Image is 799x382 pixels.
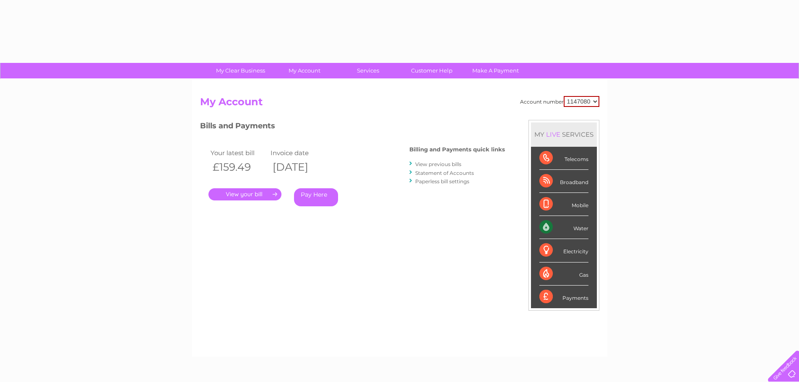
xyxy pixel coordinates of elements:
div: Mobile [539,193,588,216]
div: Gas [539,262,588,286]
div: Broadband [539,170,588,193]
th: [DATE] [268,159,329,176]
a: My Clear Business [206,63,275,78]
th: £159.49 [208,159,269,176]
a: Statement of Accounts [415,170,474,176]
h4: Billing and Payments quick links [409,146,505,153]
div: Telecoms [539,147,588,170]
div: Electricity [539,239,588,262]
a: Services [333,63,403,78]
div: Account number [520,96,599,107]
div: LIVE [544,130,562,138]
td: Your latest bill [208,147,269,159]
div: MY SERVICES [531,122,597,146]
a: Make A Payment [461,63,530,78]
a: Paperless bill settings [415,178,469,185]
td: Invoice date [268,147,329,159]
h3: Bills and Payments [200,120,505,135]
a: Pay Here [294,188,338,206]
a: View previous bills [415,161,461,167]
h2: My Account [200,96,599,112]
a: My Account [270,63,339,78]
div: Water [539,216,588,239]
a: . [208,188,281,200]
div: Payments [539,286,588,308]
a: Customer Help [397,63,466,78]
